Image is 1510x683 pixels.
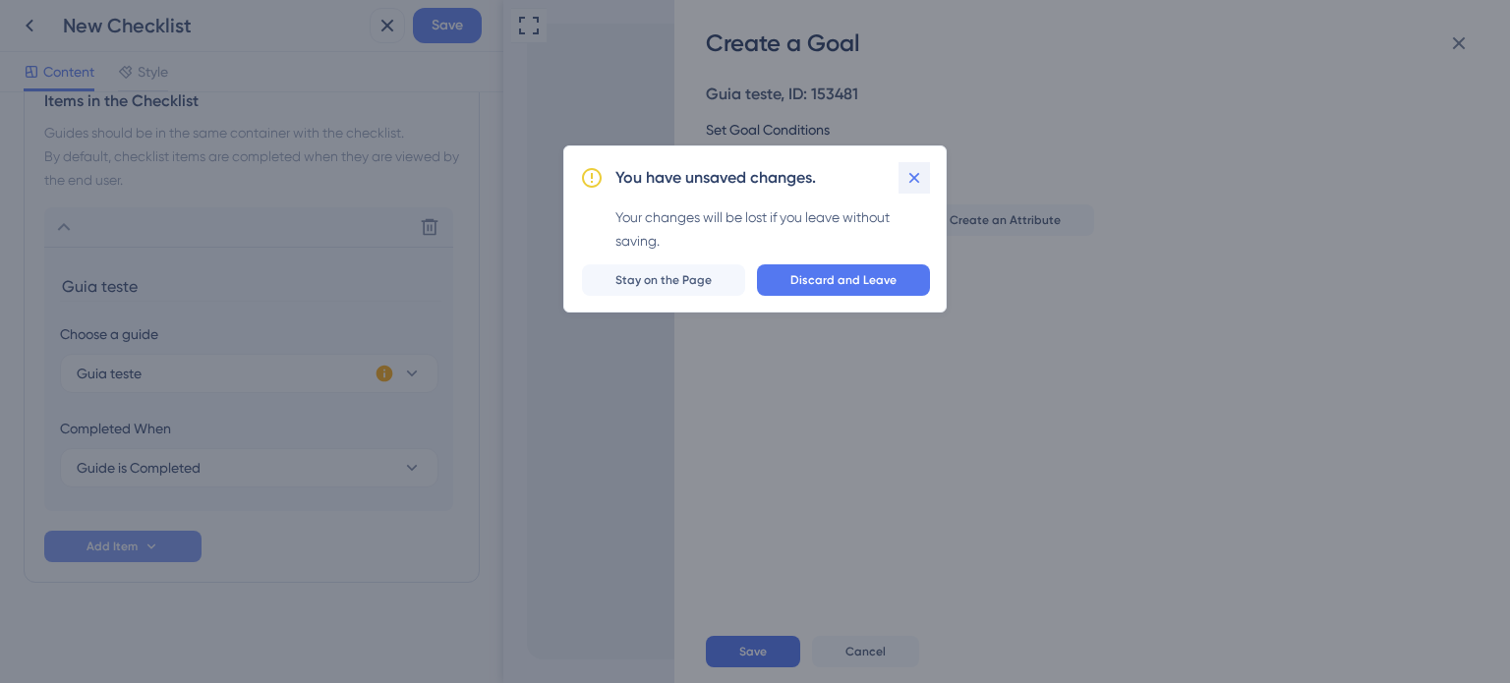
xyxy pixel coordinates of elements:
[869,551,987,585] div: Open Get Started checklist
[615,205,930,253] div: Your changes will be lost if you leave without saving.
[790,272,897,288] span: Discard and Leave
[615,166,816,190] h2: You have unsaved changes.
[885,558,971,578] div: Get Started
[615,272,712,288] span: Stay on the Page
[904,516,971,532] span: Live Preview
